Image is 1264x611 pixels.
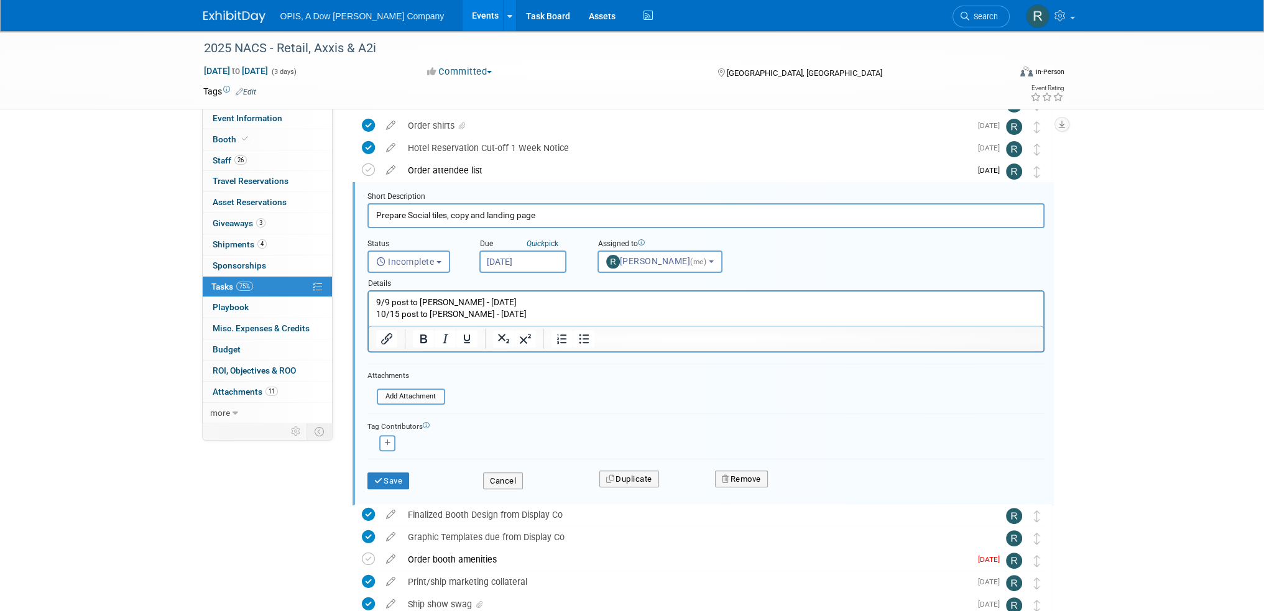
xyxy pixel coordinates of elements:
[402,504,981,525] div: Finalized Booth Design from Display Co
[1006,553,1022,569] img: Renee Ortner
[376,257,435,267] span: Incomplete
[203,150,332,171] a: Staff26
[479,239,579,250] div: Due
[203,129,332,150] a: Booth
[367,419,1045,432] div: Tag Contributors
[380,554,402,565] a: edit
[597,239,753,250] div: Assigned to
[1006,119,1022,135] img: Renee Ortner
[213,323,310,333] span: Misc. Expenses & Credits
[483,472,523,490] button: Cancel
[380,531,402,543] a: edit
[1006,530,1022,546] img: Renee Ortner
[203,65,269,76] span: [DATE] [DATE]
[367,239,461,250] div: Status
[978,144,1006,152] span: [DATE]
[1030,85,1063,91] div: Event Rating
[203,255,332,276] a: Sponsorships
[1034,577,1040,589] i: Move task
[236,88,256,96] a: Edit
[1034,166,1040,178] i: Move task
[367,273,1045,290] div: Details
[203,318,332,339] a: Misc. Expenses & Credits
[380,599,402,610] a: edit
[978,121,1006,130] span: [DATE]
[969,12,998,21] span: Search
[456,330,477,347] button: Underline
[573,330,594,347] button: Bullet list
[213,260,266,270] span: Sponsorships
[203,192,332,213] a: Asset Reservations
[203,297,332,318] a: Playbook
[515,330,536,347] button: Superscript
[213,387,278,397] span: Attachments
[203,108,332,129] a: Event Information
[203,339,332,360] a: Budget
[1006,163,1022,180] img: Renee Ortner
[367,370,445,381] div: Attachments
[213,155,247,165] span: Staff
[203,11,265,23] img: ExhibitDay
[213,113,282,123] span: Event Information
[1034,121,1040,133] i: Move task
[203,171,332,191] a: Travel Reservations
[213,302,249,312] span: Playbook
[402,137,971,158] div: Hotel Reservation Cut-off 1 Week Notice
[265,387,278,396] span: 11
[213,344,241,354] span: Budget
[551,330,573,347] button: Numbered list
[367,250,450,273] button: Incomplete
[978,600,1006,609] span: [DATE]
[978,555,1006,564] span: [DATE]
[307,423,332,439] td: Toggle Event Tabs
[367,191,1045,203] div: Short Description
[978,166,1006,175] span: [DATE]
[1006,508,1022,524] img: Renee Ortner
[1020,67,1033,76] img: Format-Inperson.png
[1034,533,1040,544] i: Move task
[413,330,434,347] button: Bold
[210,408,230,418] span: more
[599,471,659,488] button: Duplicate
[1034,555,1040,567] i: Move task
[1026,4,1049,28] img: Renee Ortner
[380,509,402,520] a: edit
[606,256,709,266] span: [PERSON_NAME]
[423,65,497,78] button: Committed
[242,136,248,142] i: Booth reservation complete
[256,218,265,227] span: 3
[203,403,332,423] a: more
[380,120,402,131] a: edit
[380,142,402,154] a: edit
[1006,141,1022,157] img: Renee Ortner
[203,382,332,402] a: Attachments11
[203,277,332,297] a: Tasks75%
[380,576,402,587] a: edit
[203,213,332,234] a: Giveaways3
[597,250,722,273] button: [PERSON_NAME](me)
[402,526,981,548] div: Graphic Templates due from Display Co
[402,549,971,570] div: Order booth amenities
[727,68,882,78] span: [GEOGRAPHIC_DATA], [GEOGRAPHIC_DATA]
[1034,144,1040,155] i: Move task
[213,134,251,144] span: Booth
[715,471,768,488] button: Remove
[376,330,397,347] button: Insert/edit link
[493,330,514,347] button: Subscript
[527,239,545,248] i: Quick
[367,472,410,490] button: Save
[213,197,287,207] span: Asset Reservations
[211,282,253,292] span: Tasks
[280,11,445,21] span: OPIS, A Dow [PERSON_NAME] Company
[230,66,242,76] span: to
[236,282,253,291] span: 75%
[369,292,1043,326] iframe: Rich Text Area
[402,115,971,136] div: Order shirts
[285,423,307,439] td: Personalize Event Tab Strip
[690,257,706,266] span: (me)
[402,160,971,181] div: Order attendee list
[1035,67,1064,76] div: In-Person
[402,571,971,592] div: Print/ship marketing collateral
